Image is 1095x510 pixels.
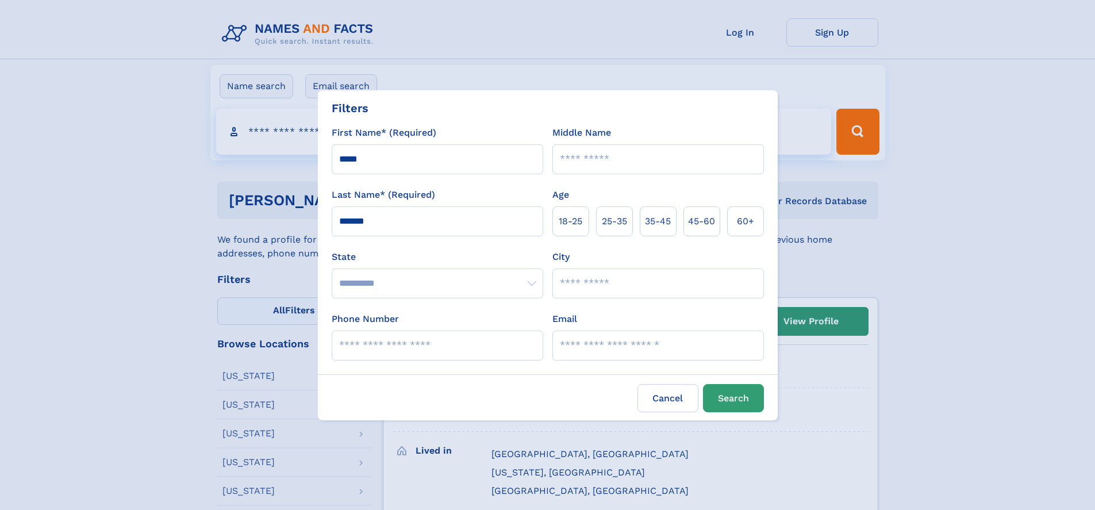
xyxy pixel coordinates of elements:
[552,126,611,140] label: Middle Name
[688,214,715,228] span: 45‑60
[637,384,698,412] label: Cancel
[332,312,399,326] label: Phone Number
[703,384,764,412] button: Search
[332,188,435,202] label: Last Name* (Required)
[332,250,543,264] label: State
[332,99,368,117] div: Filters
[602,214,627,228] span: 25‑35
[737,214,754,228] span: 60+
[552,188,569,202] label: Age
[332,126,436,140] label: First Name* (Required)
[552,250,570,264] label: City
[559,214,582,228] span: 18‑25
[645,214,671,228] span: 35‑45
[552,312,577,326] label: Email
